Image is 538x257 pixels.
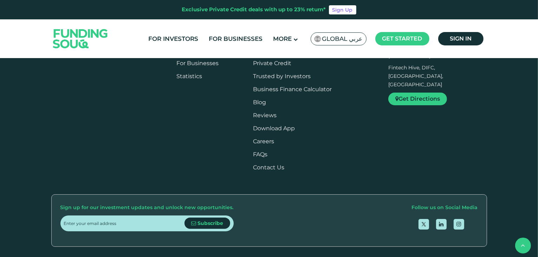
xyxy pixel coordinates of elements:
[46,21,115,56] img: Logo
[388,93,447,105] a: Get Directions
[253,86,332,93] a: Business Finance Calculator
[253,73,311,80] a: Trusted by Investors
[422,222,426,226] img: twitter
[253,164,284,171] a: Contact Us
[253,99,266,106] a: Blog
[147,33,200,45] a: For Investors
[515,238,531,253] button: back
[450,35,472,42] span: Sign in
[253,112,277,119] a: Reviews
[60,203,234,212] div: Sign up for our investment updates and unlock new opportunities.
[322,35,363,43] span: Global عربي
[176,60,219,67] a: For Businesses
[329,5,356,14] a: Sign Up
[253,151,267,158] a: FAQs
[412,203,478,212] div: Follow us on Social Media
[388,64,472,89] p: Fintech Hive, DIFC, [GEOGRAPHIC_DATA], [GEOGRAPHIC_DATA]
[253,125,295,132] a: Download App
[315,36,321,42] img: SA Flag
[436,219,447,230] a: open Linkedin
[182,6,326,14] div: Exclusive Private Credit deals with up to 23% return*
[184,218,230,229] button: Subscribe
[438,32,484,45] a: Sign in
[197,220,223,226] span: Subscribe
[207,33,264,45] a: For Businesses
[64,215,184,231] input: Enter your email address
[419,219,429,230] a: open Twitter
[253,60,291,67] a: Private Credit
[253,138,274,145] span: Careers
[273,35,292,42] span: More
[382,35,422,42] span: Get started
[176,73,202,80] a: Statistics
[454,219,464,230] a: open Instagram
